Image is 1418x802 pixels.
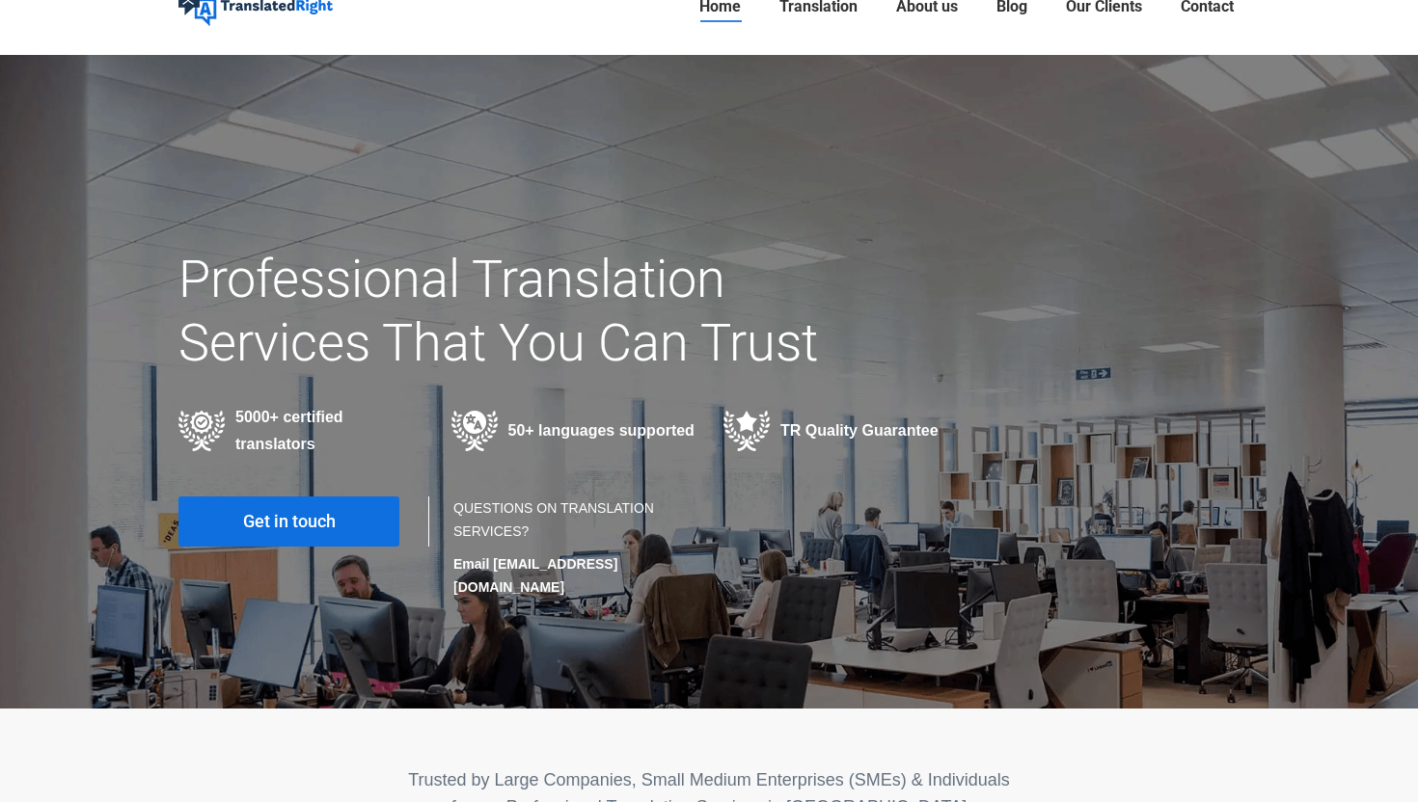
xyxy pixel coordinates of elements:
div: QUESTIONS ON TRANSLATION SERVICES? [453,496,690,599]
strong: Email [EMAIL_ADDRESS][DOMAIN_NAME] [453,556,617,595]
img: Professional Certified Translators providing translation services in various industries in 50+ la... [178,411,226,451]
div: TR Quality Guarantee [723,411,968,451]
div: 50+ languages supported [451,411,695,451]
h1: Professional Translation Services That You Can Trust [178,248,876,375]
span: Get in touch [243,512,336,531]
div: 5000+ certified translators [178,404,423,458]
a: Get in touch [178,496,399,547]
